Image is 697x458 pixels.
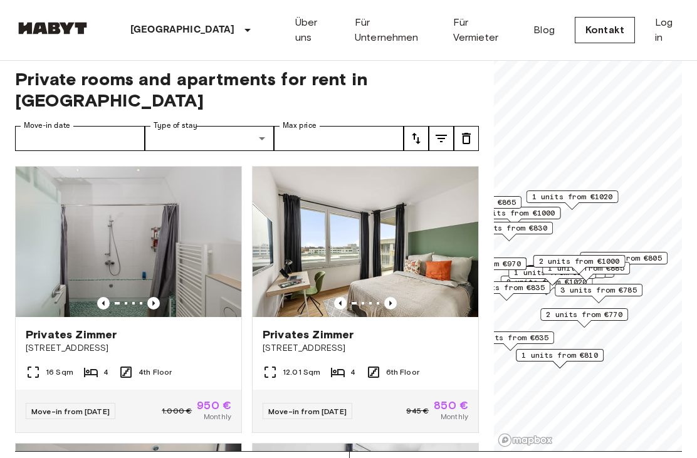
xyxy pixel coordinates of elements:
[532,191,613,202] span: 1 units from €1020
[15,126,145,151] input: Choose date
[474,207,555,219] span: 1 units from €1000
[253,167,478,317] img: Marketing picture of unit DE-02-021-002-02HF
[404,126,429,151] button: tune
[439,197,516,208] span: 1 units from €865
[527,190,619,210] div: Map marker
[26,327,117,342] span: Privates Zimmer
[575,17,635,43] a: Kontakt
[466,331,554,351] div: Map marker
[15,22,90,34] img: Habyt
[454,126,479,151] button: tune
[546,309,622,320] span: 2 units from €770
[540,308,628,328] div: Map marker
[498,433,553,447] a: Mapbox logo
[434,400,468,411] span: 850 €
[46,367,73,378] span: 16 Sqm
[444,258,521,269] span: 1 units from €970
[441,411,468,422] span: Monthly
[585,252,662,264] span: 1 units from €805
[386,367,419,378] span: 6th Floor
[283,367,320,378] span: 12.01 Sqm
[26,342,231,355] span: [STREET_ADDRESS]
[162,405,192,417] span: 1.000 €
[103,367,108,378] span: 4
[197,400,231,411] span: 950 €
[252,166,479,433] a: Marketing picture of unit DE-02-021-002-02HFPrevious imagePrevious imagePrivates Zimmer[STREET_AD...
[24,120,70,131] label: Move-in date
[384,297,397,310] button: Previous image
[453,15,514,45] a: Für Vermieter
[516,349,604,368] div: Map marker
[263,342,468,355] span: [STREET_ADDRESS]
[97,297,110,310] button: Previous image
[580,252,668,271] div: Map marker
[655,15,682,45] a: Log in
[555,284,642,303] div: Map marker
[15,166,242,433] a: Marketing picture of unit DE-02-009-001-04HFPrevious imagePrevious imagePrivates Zimmer[STREET_AD...
[350,367,355,378] span: 4
[139,367,172,378] span: 4th Floor
[15,68,479,111] span: Private rooms and apartments for rent in [GEOGRAPHIC_DATA]
[31,407,110,416] span: Move-in from [DATE]
[16,167,241,317] img: Marketing picture of unit DE-02-009-001-04HF
[533,255,626,274] div: Map marker
[465,222,553,241] div: Map marker
[469,207,561,226] div: Map marker
[355,15,433,45] a: Für Unternehmen
[268,407,347,416] span: Move-in from [DATE]
[283,120,317,131] label: Max price
[295,15,335,45] a: Über uns
[468,282,545,293] span: 1 units from €835
[463,281,550,301] div: Map marker
[147,297,160,310] button: Previous image
[334,297,347,310] button: Previous image
[130,23,235,38] p: [GEOGRAPHIC_DATA]
[429,126,454,151] button: tune
[521,350,598,361] span: 1 units from €810
[527,265,614,284] div: Map marker
[533,23,555,38] a: Blog
[204,411,231,422] span: Monthly
[154,120,197,131] label: Type of stay
[471,222,547,234] span: 1 units from €830
[539,256,620,267] span: 2 units from €1000
[560,284,637,296] span: 3 units from €785
[472,332,548,343] span: 3 units from €635
[406,405,429,417] span: 945 €
[263,327,354,342] span: Privates Zimmer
